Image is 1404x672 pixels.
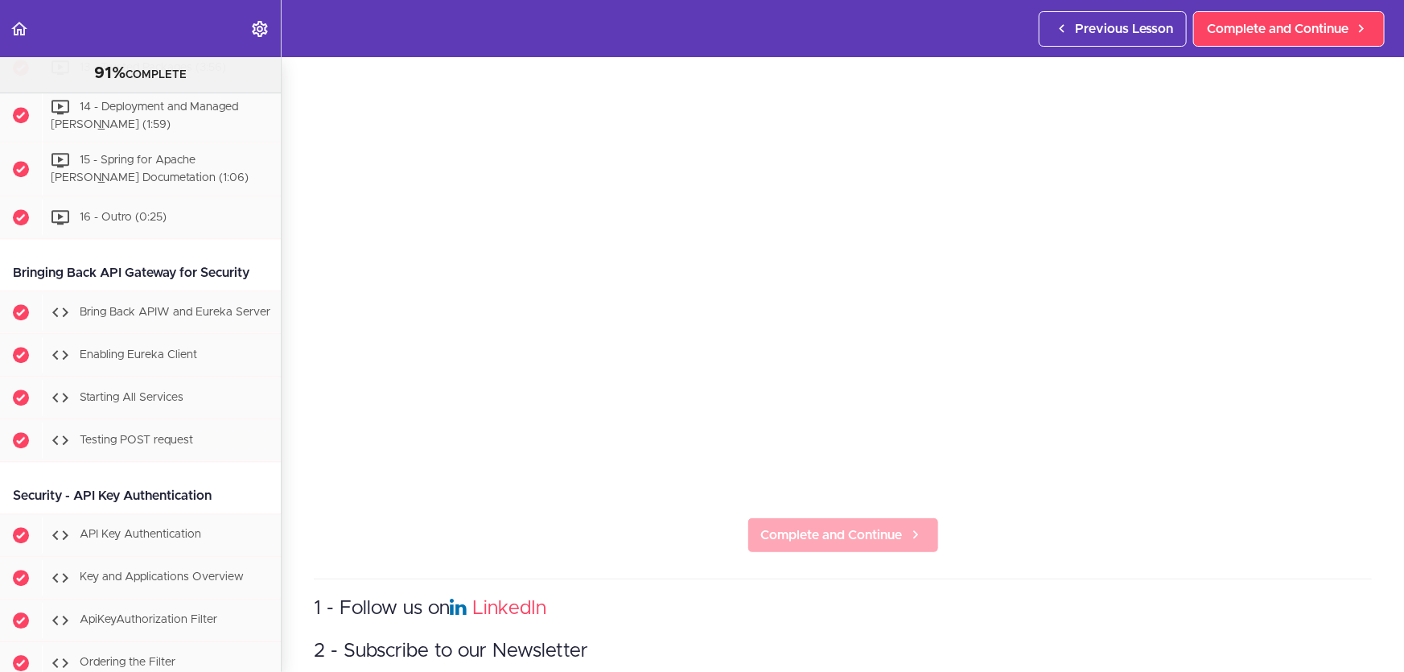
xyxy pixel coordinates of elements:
[314,596,1372,622] h3: 1 - Follow us on
[94,65,126,81] span: 91%
[472,599,546,618] a: LinkedIn
[80,348,197,360] span: Enabling Eureka Client
[80,614,217,625] span: ApiKeyAuthorization Filter
[80,571,244,583] span: Key and Applications Overview
[1039,11,1187,47] a: Previous Lesson
[80,657,175,668] span: Ordering the Filter
[51,155,249,184] span: 15 - Spring for Apache [PERSON_NAME] Documetation (1:06)
[51,101,238,130] span: 14 - Deployment and Managed [PERSON_NAME] (1:59)
[250,19,270,39] svg: Settings Menu
[80,434,193,445] span: Testing POST request
[80,529,201,540] span: API Key Authentication
[1075,19,1173,39] span: Previous Lesson
[314,638,1372,665] h3: 2 - Subscribe to our Newsletter
[80,306,270,317] span: Bring Back APIW and Eureka Server
[20,64,261,85] div: COMPLETE
[1193,11,1385,47] a: Complete and Continue
[1207,19,1348,39] span: Complete and Continue
[80,391,183,402] span: Starting All Services
[10,19,29,39] svg: Back to course curriculum
[80,211,167,222] span: 16 - Outro (0:25)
